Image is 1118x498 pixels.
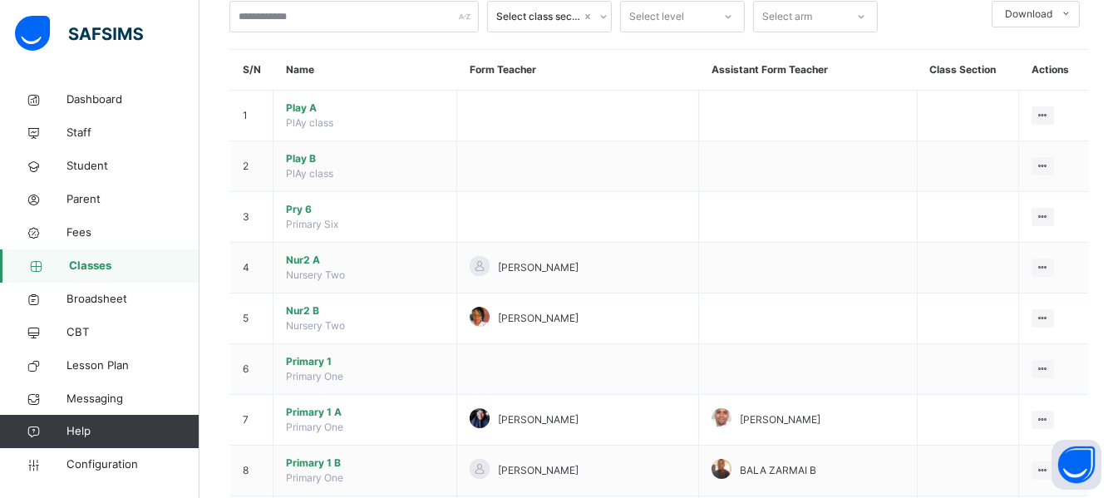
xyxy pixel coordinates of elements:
[498,412,579,427] span: [PERSON_NAME]
[1052,440,1101,490] button: Open asap
[286,218,338,230] span: Primary Six
[230,91,273,141] td: 1
[273,50,457,91] th: Name
[286,471,343,484] span: Primary One
[286,370,343,382] span: Primary One
[286,421,343,433] span: Primary One
[66,91,199,108] span: Dashboard
[230,141,273,192] td: 2
[69,258,199,274] span: Classes
[1005,7,1052,22] span: Download
[15,16,143,51] img: safsims
[286,405,444,420] span: Primary 1 A
[699,50,917,91] th: Assistant Form Teacher
[286,116,333,129] span: PlAy class
[1019,50,1088,91] th: Actions
[66,191,199,208] span: Parent
[629,1,684,32] div: Select level
[457,50,699,91] th: Form Teacher
[66,391,199,407] span: Messaging
[286,202,444,217] span: Pry 6
[498,260,579,275] span: [PERSON_NAME]
[762,1,812,32] div: Select arm
[230,344,273,395] td: 6
[66,291,199,308] span: Broadsheet
[286,101,444,116] span: Play A
[917,50,1018,91] th: Class Section
[66,357,199,374] span: Lesson Plan
[496,9,581,24] div: Select class section
[498,463,579,478] span: [PERSON_NAME]
[66,125,199,141] span: Staff
[66,456,199,473] span: Configuration
[230,192,273,243] td: 3
[740,412,820,427] span: [PERSON_NAME]
[66,158,199,175] span: Student
[286,354,444,369] span: Primary 1
[286,253,444,268] span: Nur2 A
[286,167,333,180] span: PlAy class
[286,319,345,332] span: Nursery Two
[740,463,816,478] span: BALA ZARMAI B
[230,446,273,496] td: 8
[286,269,345,281] span: Nursery Two
[498,311,579,326] span: [PERSON_NAME]
[230,293,273,344] td: 5
[66,324,199,341] span: CBT
[230,395,273,446] td: 7
[286,303,444,318] span: Nur2 B
[66,224,199,241] span: Fees
[230,243,273,293] td: 4
[66,423,199,440] span: Help
[286,151,444,166] span: Play B
[286,456,444,471] span: Primary 1 B
[230,50,273,91] th: S/N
